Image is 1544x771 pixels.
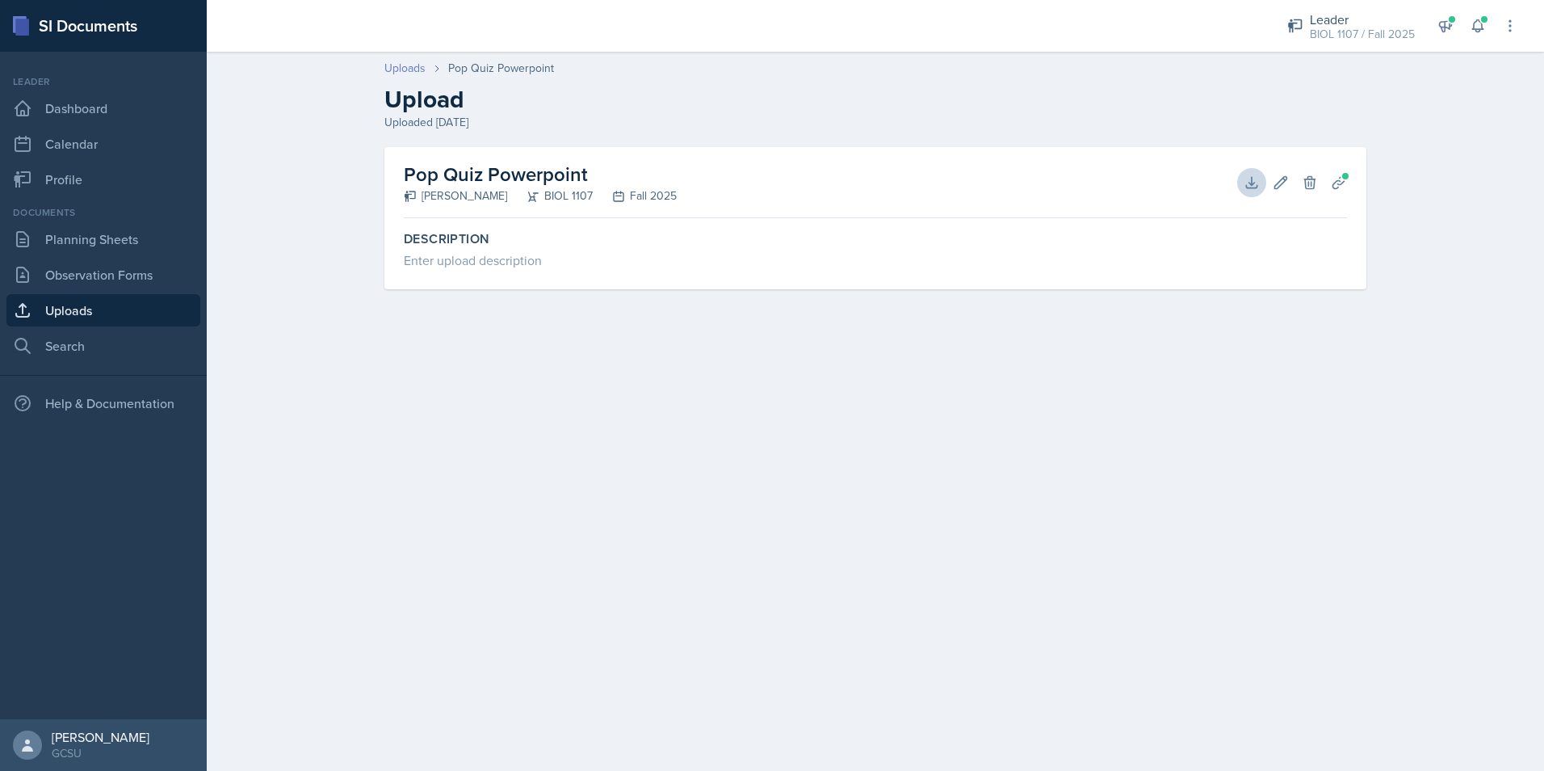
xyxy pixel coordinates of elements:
div: [PERSON_NAME] [404,187,507,204]
div: Fall 2025 [593,187,677,204]
div: Help & Documentation [6,387,200,419]
a: Calendar [6,128,200,160]
label: Description [404,231,1347,247]
div: Documents [6,205,200,220]
div: Enter upload description [404,251,1347,270]
div: [PERSON_NAME] [52,729,149,745]
a: Observation Forms [6,259,200,291]
div: BIOL 1107 / Fall 2025 [1310,26,1415,43]
a: Search [6,330,200,362]
div: Leader [6,74,200,89]
div: GCSU [52,745,149,761]
a: Uploads [6,294,200,327]
div: Pop Quiz Powerpoint [448,60,554,77]
div: Uploaded [DATE] [384,114,1366,131]
a: Dashboard [6,92,200,124]
a: Planning Sheets [6,223,200,255]
a: Profile [6,163,200,196]
a: Uploads [384,60,426,77]
div: BIOL 1107 [507,187,593,204]
h2: Upload [384,85,1366,114]
div: Leader [1310,10,1415,29]
h2: Pop Quiz Powerpoint [404,160,677,189]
